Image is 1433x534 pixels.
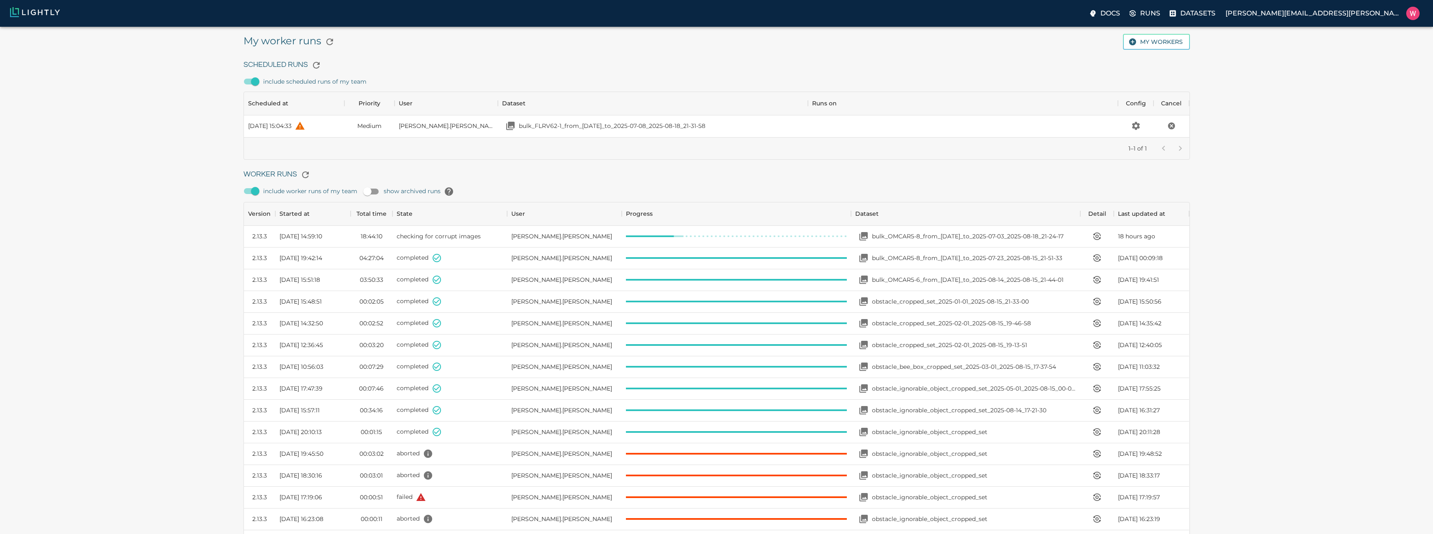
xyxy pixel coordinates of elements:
[263,77,367,86] span: include scheduled runs of my team
[872,319,1031,327] p: obstacle_cropped_set_2025-02-01_2025-08-15_19-46-58
[1222,4,1423,23] a: [PERSON_NAME][EMAIL_ADDRESS][PERSON_NAME]William Maio
[252,471,267,480] div: 2.13.3
[511,515,612,523] span: William Maio (Bonsairobotics)
[855,315,1031,332] a: Open your dataset obstacle_cropped_set_2025-02-01_2025-08-15_19-46-58obstacle_cropped_set_2025-02...
[855,467,987,484] a: Open your dataset obstacle_ignorable_object_cropped_setobstacle_ignorable_object_cropped_set
[1118,493,1160,501] span: [DATE] 17:19:57
[244,33,338,50] h5: My worker runs
[1089,315,1105,332] button: View worker run detail
[1100,8,1120,18] p: Docs
[502,92,526,115] div: Dataset
[279,254,322,262] span: [DATE] 19:42:14
[1089,424,1105,440] button: View worker run detail
[1225,8,1403,18] p: [PERSON_NAME][EMAIL_ADDRESS][PERSON_NAME]
[420,467,436,484] button: All 153 images have been flagged as corrupt. 153 images raised MaxRetryError. For example, the im...
[1140,8,1160,18] p: Runs
[622,202,851,225] div: Progress
[1154,92,1189,115] div: Cancel
[279,428,322,436] span: [DATE] 20:10:13
[395,92,498,115] div: User
[855,358,872,375] button: Open your dataset obstacle_bee_box_cropped_set_2025-03-01_2025-08-15_17-37-54
[1406,7,1420,20] img: William Maio
[855,250,1062,266] a: Open your dataset bulk_OMCAR5-8_from_2025-07-22_to_2025-07-23_2025-08-15_21-51-33bulk_OMCAR5-8_fr...
[356,202,387,225] div: Total time
[1167,6,1219,21] label: Datasets
[511,384,612,393] span: William Maio (Bonsairobotics)
[855,293,1029,310] a: Open your dataset obstacle_cropped_set_2025-01-01_2025-08-15_21-33-00obstacle_cropped_set_2025-01...
[244,166,1190,183] h6: Worker Runs
[872,471,987,480] p: obstacle_ignorable_object_cropped_set
[1118,406,1160,414] span: [DATE] 16:31:27
[10,7,60,17] img: Lightly
[397,254,428,261] span: completed
[263,187,357,195] span: include worker runs of my team
[292,118,308,134] button: help
[507,202,622,225] div: User
[855,489,987,506] a: Open your dataset obstacle_ignorable_object_cropped_setobstacle_ignorable_object_cropped_set
[248,122,292,130] div: [DATE] 15:04:33
[359,92,380,115] div: Priority
[279,232,322,240] span: [DATE] 14:59:10
[1088,202,1106,225] div: Detail
[511,297,612,306] span: William Maio (Bonsairobotics)
[344,92,395,115] div: Priority
[252,232,267,240] div: 2.13.3
[1118,92,1154,115] div: Config
[855,202,879,225] div: Dataset
[1089,380,1105,397] button: View worker run detail
[252,428,267,436] div: 2.13.3
[244,202,275,225] div: Version
[855,380,872,397] button: Open your dataset obstacle_ignorable_object_cropped_set_2025-05-01_2025-08-15_00-03-13
[399,122,494,130] span: William Maio (Bonsairobotics)
[1089,445,1105,462] button: View worker run detail
[1118,341,1162,349] span: [DATE] 12:40:05
[872,450,987,458] p: obstacle_ignorable_object_cropped_set
[872,341,1027,349] p: obstacle_cropped_set_2025-02-01_2025-08-15_19-13-51
[248,92,288,115] div: Scheduled at
[855,402,872,419] button: Open your dataset obstacle_ignorable_object_cropped_set_2025-08-14_17-21-30
[872,232,1064,240] p: bulk_OMCAR5-8_from_[DATE]_to_2025-07-03_2025-08-18_21-24-17
[1127,6,1164,21] a: Runs
[855,380,1076,397] a: Open your dataset obstacle_ignorable_object_cropped_set_2025-05-01_2025-08-15_00-03-13obstacle_ig...
[855,424,872,440] button: Open your dataset obstacle_ignorable_object_cropped_set
[812,92,837,115] div: Runs on
[359,254,384,262] time: 04:27:04
[511,406,612,414] span: William Maio (Bonsairobotics)
[1118,276,1159,284] span: [DATE] 19:41:51
[428,358,445,375] button: State set to COMPLETED
[498,92,808,115] div: Dataset
[1164,118,1179,133] button: Cancel the scheduled run
[252,297,267,306] div: 2.13.3
[279,341,323,349] span: [DATE] 12:36:45
[855,358,1056,375] a: Open your dataset obstacle_bee_box_cropped_set_2025-03-01_2025-08-15_17-37-54obstacle_bee_box_cro...
[855,402,1046,419] a: Open your dataset obstacle_ignorable_object_cropped_set_2025-08-14_17-21-30obstacle_ignorable_obj...
[360,493,383,501] time: 00:00:51
[441,183,457,200] button: help
[279,493,322,501] span: [DATE] 17:19:06
[1118,471,1160,480] span: [DATE] 18:33:17
[420,511,436,527] button: Found a metadata file but no schema. Please create a schema.json file in the .lightly/metadata di...
[399,92,413,115] div: User
[252,384,267,393] div: 2.13.3
[1087,6,1123,21] label: Docs
[279,471,322,480] span: [DATE] 18:30:16
[519,122,705,130] p: bulk_FLRV62-1_from_[DATE]_to_2025-07-08_2025-08-18_21-31-58
[855,489,872,506] button: Open your dataset obstacle_ignorable_object_cropped_set
[1089,250,1105,266] button: View worker run detail
[279,202,310,225] div: Started at
[279,515,323,523] span: [DATE] 16:23:08
[1089,511,1105,527] button: View worker run detail
[1118,202,1165,225] div: Last updated at
[359,319,383,327] time: 00:02:52
[413,489,429,506] button: Calling 'download_raw_samples' failed after 5 attempt(s). Args: (); kwargs: {'from_': 0, 'progres...
[1089,467,1105,484] button: View worker run detail
[855,315,872,332] button: Open your dataset obstacle_cropped_set_2025-02-01_2025-08-15_19-46-58
[511,254,612,262] span: William Maio (Bonsairobotics)
[252,515,267,523] div: 2.13.3
[855,511,987,527] a: Open your dataset obstacle_ignorable_object_cropped_setobstacle_ignorable_object_cropped_set
[511,276,612,284] span: William Maio (Bonsairobotics)
[397,297,428,305] span: completed
[1128,144,1147,153] p: 1–1 of 1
